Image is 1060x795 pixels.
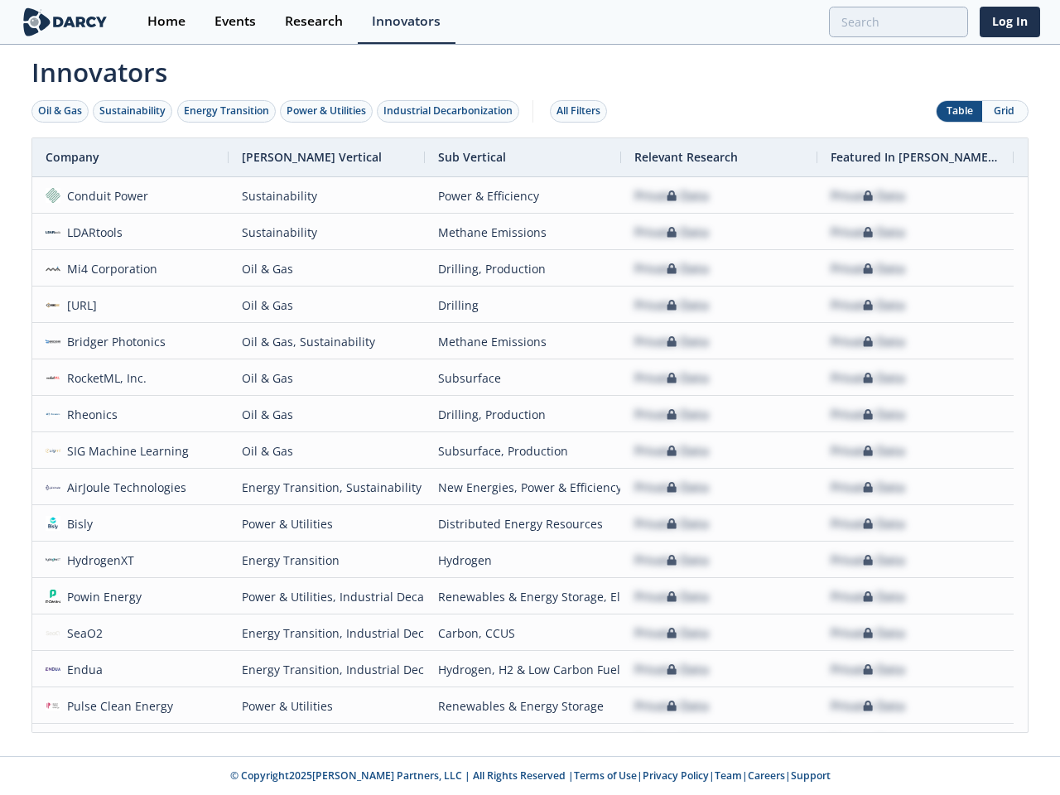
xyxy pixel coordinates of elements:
div: New Energies, Power & Efficiency [438,470,608,505]
div: Conduit Power [60,178,149,214]
div: Carbon, CCUS [438,615,608,651]
a: Careers [748,768,785,783]
div: HydrogenXT [60,542,135,578]
div: Power & Utilities, Industrial Decarbonization [242,579,412,614]
img: e5bee77d-ccbb-4db0-ac8b-b691e7d87c4e [46,625,60,640]
div: Power & Efficiency [438,178,608,214]
img: 78c73249-9a20-4912-b988-834cb9ed6fd2 [46,188,60,203]
div: Private Data [831,433,905,469]
a: Terms of Use [574,768,637,783]
div: Bridger Photonics [60,324,166,359]
div: Private Data [831,214,905,250]
div: Private Data [634,615,709,651]
div: Private Data [831,397,905,432]
div: Private Data [831,688,905,724]
button: Sustainability [93,100,172,123]
div: Private Data [831,251,905,287]
div: Energy Transition, Industrial Decarbonization [242,652,412,687]
div: Drilling, Production [438,397,608,432]
div: Methane Emissions [438,324,608,359]
div: Private Data [831,615,905,651]
div: Bling Energy [60,725,137,760]
div: Private Data [634,178,709,214]
div: RocketML, Inc. [60,360,147,396]
div: Private Data [634,287,709,323]
div: Research [285,15,343,28]
div: Sustainability [242,214,412,250]
img: afbd1d62-d648-4161-a523-b7d1f4fa8ef0 [46,516,60,531]
div: All Filters [556,104,600,118]
div: Sustainability [242,178,412,214]
img: 6be74745-e7f4-4809-9227-94d27c50fd57 [46,407,60,422]
div: Distributed Energy Resources [438,506,608,542]
div: Methane Emissions [438,214,608,250]
div: Private Data [634,688,709,724]
div: Oil & Gas, Sustainability [242,324,412,359]
input: Advanced Search [829,7,968,37]
div: Bisly [60,506,94,542]
div: Private Data [831,287,905,323]
span: Innovators [20,46,1040,91]
div: Private Data [634,470,709,505]
div: Industrial Decarbonization [383,104,513,118]
span: Featured In [PERSON_NAME] Live [831,149,1000,165]
img: 01eacff9-2590-424a-bbcc-4c5387c69fda [46,443,60,458]
button: Industrial Decarbonization [377,100,519,123]
span: Relevant Research [634,149,738,165]
img: 7cc635d6-6a35-42ec-89ee-ecf6ed8a16d9 [46,297,60,312]
div: Private Data [634,433,709,469]
button: Energy Transition [177,100,276,123]
div: Subsurface, Production [438,433,608,469]
div: Renewables & Energy Storage, Electrification & Efficiency [438,579,608,614]
div: Oil & Gas [242,360,412,396]
div: Private Data [634,506,709,542]
span: Company [46,149,99,165]
div: Private Data [634,324,709,359]
button: All Filters [550,100,607,123]
div: Oil & Gas [242,397,412,432]
div: Drilling [438,287,608,323]
span: [PERSON_NAME] Vertical [242,149,382,165]
img: logo-wide.svg [20,7,110,36]
div: Private Data [634,579,709,614]
div: Private Data [831,360,905,396]
button: Table [937,101,982,122]
div: AirJoule Technologies [60,470,187,505]
div: Private Data [634,725,709,760]
div: Home [147,15,185,28]
img: a125e46b-2986-43ff-9d18-4f8cdd146939 [46,224,60,239]
div: Private Data [634,360,709,396]
div: Distributed Energy Resources, Renewables & Energy Storage [438,725,608,760]
div: Private Data [831,542,905,578]
div: Sustainability [99,104,166,118]
div: [URL] [60,287,98,323]
img: 1675207601510-mi4-logo.png [46,261,60,276]
a: Support [791,768,831,783]
img: 1643231245421-Bridger_Logo.png [46,334,60,349]
div: Pulse Clean Energy [60,688,174,724]
div: Oil & Gas [242,251,412,287]
div: SeaO2 [60,615,104,651]
img: 17237ff5-ec2e-4601-a70e-59100ba29fa9 [46,662,60,677]
a: Log In [980,7,1040,37]
div: Energy Transition [184,104,269,118]
div: Energy Transition, Industrial Decarbonization [242,615,412,651]
div: Power & Utilities [287,104,366,118]
p: © Copyright 2025 [PERSON_NAME] Partners, LLC | All Rights Reserved | | | | | [23,768,1037,783]
div: Private Data [634,214,709,250]
div: Renewables & Energy Storage [438,688,608,724]
div: Private Data [634,251,709,287]
div: Private Data [831,579,905,614]
div: Oil & Gas [38,104,82,118]
div: Private Data [634,397,709,432]
div: Drilling, Production [438,251,608,287]
div: Private Data [831,506,905,542]
div: Subsurface [438,360,608,396]
div: LDARtools [60,214,123,250]
div: Endua [60,652,104,687]
div: Private Data [831,178,905,214]
div: SIG Machine Learning [60,433,190,469]
button: Grid [982,101,1028,122]
div: Mi4 Corporation [60,251,158,287]
img: 374cc3f8-e316-4d0b-98ba-c6da42083bd5 [46,698,60,713]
